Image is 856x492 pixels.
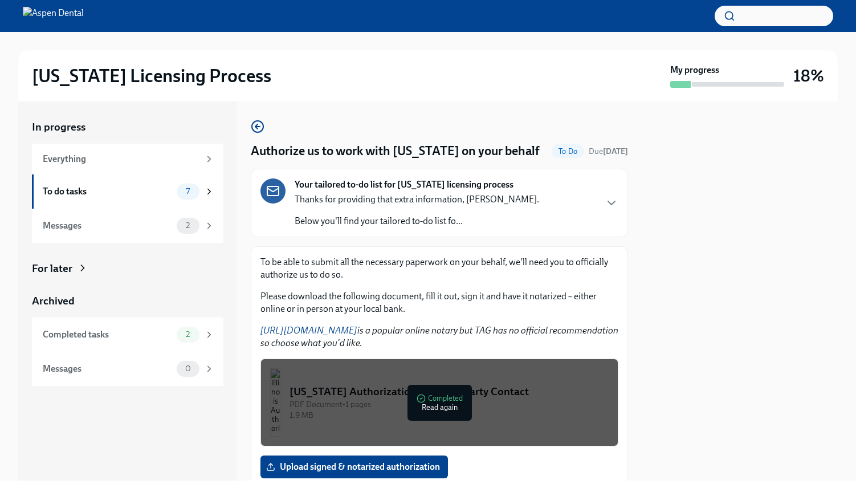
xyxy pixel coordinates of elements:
[290,399,609,410] div: PDF Document • 1 pages
[260,325,357,336] a: [URL][DOMAIN_NAME]
[552,147,584,156] span: To Do
[603,147,628,156] strong: [DATE]
[32,261,72,276] div: For later
[32,261,223,276] a: For later
[290,410,609,421] div: 1.9 MB
[32,318,223,352] a: Completed tasks2
[589,146,628,157] span: October 13th, 2025 10:00
[32,352,223,386] a: Messages0
[295,193,539,206] p: Thanks for providing that extra information, [PERSON_NAME].
[178,364,198,373] span: 0
[32,144,223,174] a: Everything
[43,363,172,375] div: Messages
[268,461,440,473] span: Upload signed & notarized authorization
[589,147,628,156] span: Due
[23,7,84,25] img: Aspen Dental
[43,153,199,165] div: Everything
[793,66,824,86] h3: 18%
[43,185,172,198] div: To do tasks
[43,328,172,341] div: Completed tasks
[270,368,280,437] img: Illinois Authorization for Third Party Contact
[260,359,618,446] button: [US_STATE] Authorization for Third Party ContactPDF Document•1 pages1.9 MBCompletedRead again
[290,384,609,399] div: [US_STATE] Authorization for Third Party Contact
[260,256,618,281] p: To be able to submit all the necessary paperwork on your behalf, we'll need you to officially aut...
[295,178,513,191] strong: Your tailored to-do list for [US_STATE] licensing process
[32,209,223,243] a: Messages2
[260,290,618,315] p: Please download the following document, fill it out, sign it and have it notarized – either onlin...
[32,120,223,135] a: In progress
[179,330,197,339] span: 2
[260,325,618,348] em: is a popular online notary but TAG has no official recommendation so choose what you'd like.
[251,143,540,160] h4: Authorize us to work with [US_STATE] on your behalf
[32,174,223,209] a: To do tasks7
[32,294,223,308] a: Archived
[670,64,719,76] strong: My progress
[32,64,271,87] h2: [US_STATE] Licensing Process
[295,215,539,227] p: Below you'll find your tailored to-do list fo...
[179,187,197,196] span: 7
[43,219,172,232] div: Messages
[179,221,197,230] span: 2
[260,456,448,478] label: Upload signed & notarized authorization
